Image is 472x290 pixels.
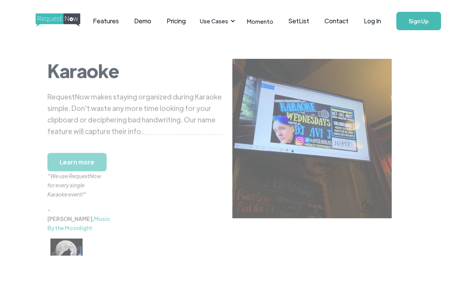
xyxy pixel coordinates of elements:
a: SetList [281,9,317,33]
a: Learn more [47,153,107,171]
a: home [36,13,67,29]
div: Use Cases [195,9,237,33]
a: Music By the Moonlight [47,215,110,231]
div: RequestNow makes staying organized during Karaoke simple. Don't waste any more time looking for y... [47,91,223,137]
a: Demo [127,9,159,33]
a: Momento [239,10,281,32]
a: Sign Up [396,12,441,30]
div: - [PERSON_NAME], [47,205,105,232]
div: "We use RequestNow for every single Karaoke event!" [47,162,105,199]
a: Contact [317,9,356,33]
a: Features [85,9,127,33]
div: Use Cases [200,17,228,25]
img: requestnow logo [36,13,94,27]
strong: Karaoke [47,58,119,82]
a: Pricing [159,9,193,33]
a: Log In [356,8,389,34]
